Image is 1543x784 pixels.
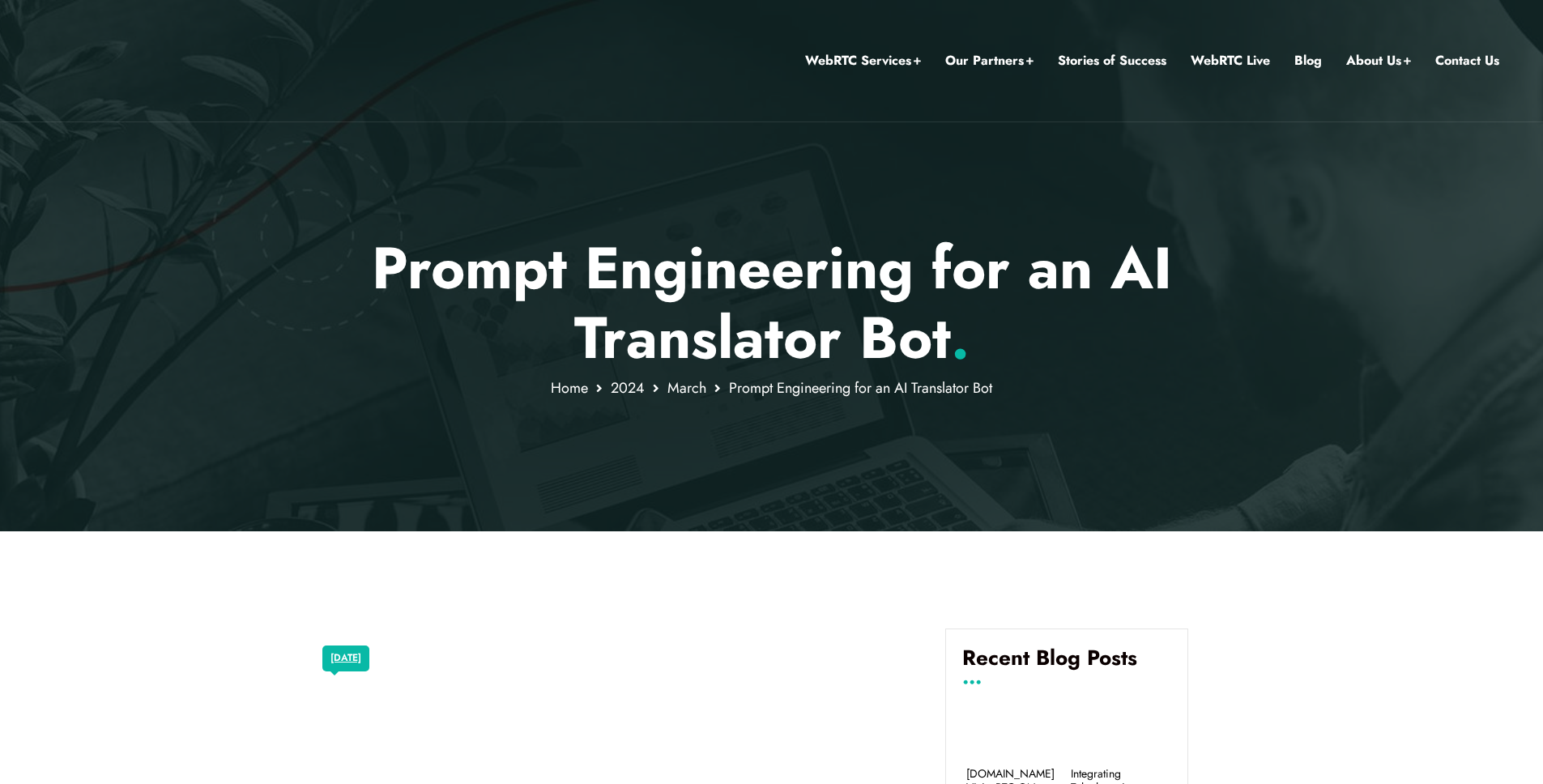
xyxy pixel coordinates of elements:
[962,646,1171,683] h4: Recent Blog Posts
[297,233,1246,373] p: Prompt Engineering for an AI Translator Bot
[1191,50,1270,71] a: WebRTC Live
[729,377,992,398] span: Prompt Engineering for an AI Translator Bot
[330,648,361,669] a: [DATE]
[667,377,706,398] a: March
[1058,50,1166,71] a: Stories of Success
[1346,50,1411,71] a: About Us
[805,50,921,71] a: WebRTC Services
[551,377,588,398] a: Home
[611,377,645,398] a: 2024
[945,50,1034,71] a: Our Partners
[1294,50,1322,71] a: Blog
[1435,50,1499,71] a: Contact Us
[951,296,970,380] span: .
